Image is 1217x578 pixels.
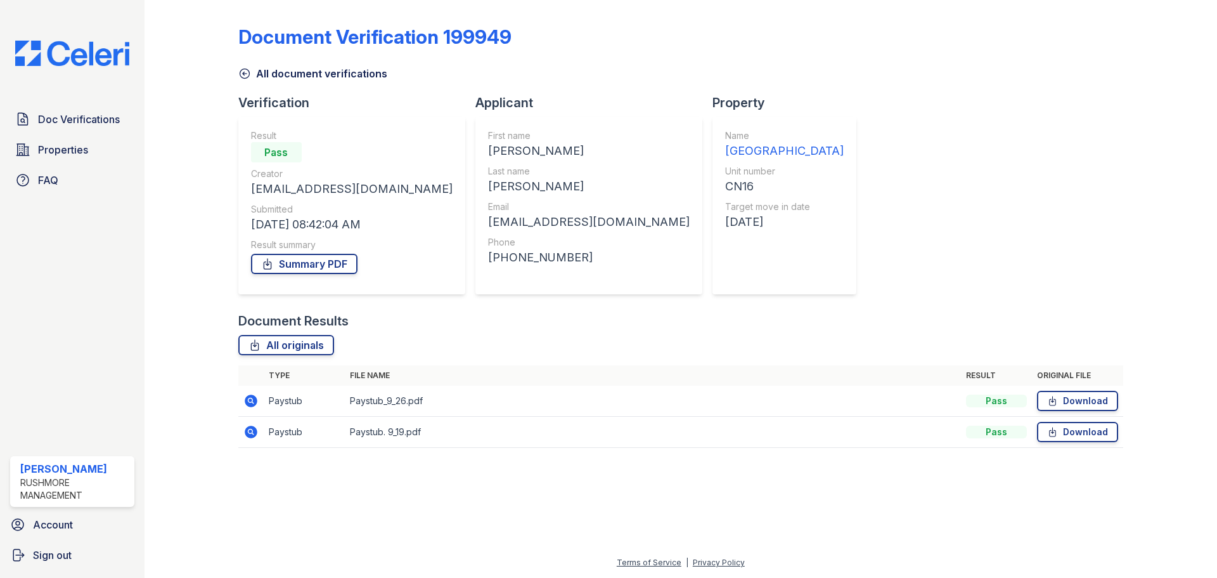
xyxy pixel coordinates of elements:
a: Sign out [5,542,139,568]
div: Pass [966,395,1027,407]
div: Pass [966,426,1027,438]
th: File name [345,365,961,386]
div: Name [725,129,844,142]
td: Paystub_9_26.pdf [345,386,961,417]
th: Original file [1032,365,1123,386]
div: CN16 [725,178,844,195]
a: Properties [10,137,134,162]
a: Summary PDF [251,254,357,274]
img: CE_Logo_Blue-a8612792a0a2168367f1c8372b55b34899dd931a85d93a1a3d3e32e68fde9ad4.png [5,41,139,66]
div: Target move in date [725,200,844,213]
div: [PHONE_NUMBER] [488,249,690,266]
div: Email [488,200,690,213]
a: Privacy Policy [693,558,745,567]
div: Unit number [725,165,844,178]
td: Paystub. 9_19.pdf [345,417,961,448]
div: [PERSON_NAME] [488,178,690,195]
div: Result summary [251,239,453,251]
div: Applicant [475,94,712,112]
div: [PERSON_NAME] [488,142,690,160]
a: Download [1037,391,1118,411]
span: Account [33,517,73,532]
div: First name [488,129,690,142]
th: Result [961,365,1032,386]
div: [DATE] 08:42:04 AM [251,216,453,233]
div: [GEOGRAPHIC_DATA] [725,142,844,160]
span: Doc Verifications [38,112,120,127]
div: Submitted [251,203,453,216]
a: All document verifications [238,66,387,81]
div: Document Results [238,312,349,330]
a: Name [GEOGRAPHIC_DATA] [725,129,844,160]
div: Creator [251,167,453,180]
div: Result [251,129,453,142]
div: [PERSON_NAME] [20,461,129,476]
div: Document Verification 199949 [238,25,512,48]
div: [EMAIL_ADDRESS][DOMAIN_NAME] [488,213,690,231]
div: | [686,558,688,567]
div: Verification [238,94,475,112]
span: FAQ [38,173,58,188]
th: Type [264,365,345,386]
a: Account [5,512,139,537]
a: All originals [238,335,334,355]
span: Sign out [33,548,72,563]
div: Property [712,94,866,112]
td: Paystub [264,417,345,448]
div: [DATE] [725,213,844,231]
a: Terms of Service [617,558,681,567]
div: Phone [488,236,690,249]
span: Properties [38,142,88,157]
div: Pass [251,142,302,162]
a: Download [1037,422,1118,442]
div: [EMAIL_ADDRESS][DOMAIN_NAME] [251,180,453,198]
div: Last name [488,165,690,178]
a: FAQ [10,167,134,193]
div: Rushmore Management [20,476,129,502]
a: Doc Verifications [10,107,134,132]
td: Paystub [264,386,345,417]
